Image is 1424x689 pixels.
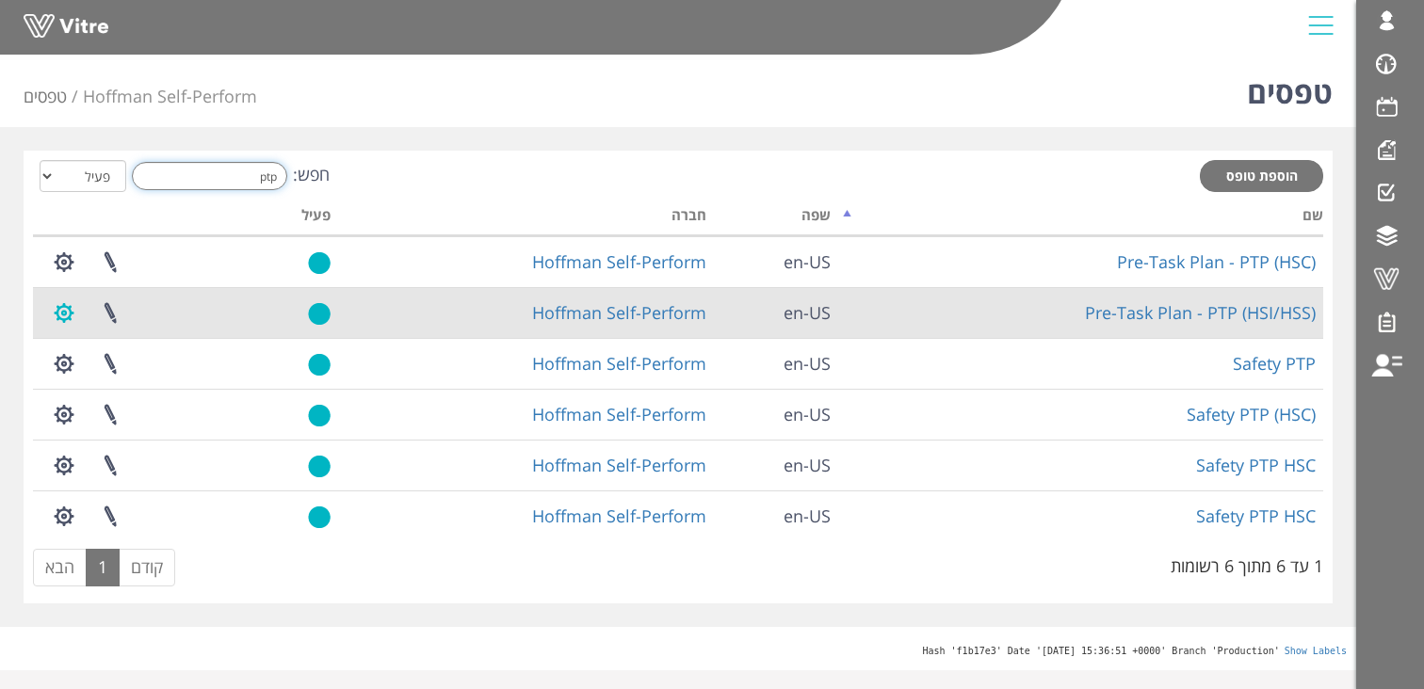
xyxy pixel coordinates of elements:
[119,549,175,586] a: קודם
[532,454,706,476] a: Hoffman Self-Perform
[1196,454,1316,476] a: Safety PTP HSC
[24,85,83,109] li: טפסים
[1247,47,1333,127] h1: טפסים
[308,505,331,529] img: yes
[33,549,87,586] a: הבא
[714,338,837,389] td: en-US
[838,200,1324,236] th: שם: activate to sort column descending
[86,549,120,586] a: 1
[1085,301,1316,324] a: Pre-Task Plan - PTP (HSI/HSS)
[308,353,331,377] img: yes
[714,287,837,338] td: en-US
[308,455,331,478] img: yes
[922,646,1279,656] span: Hash 'f1b17e3' Date '[DATE] 15:36:51 +0000' Branch 'Production'
[714,236,837,287] td: en-US
[249,200,338,236] th: פעיל
[1196,505,1316,527] a: Safety PTP HSC
[532,352,706,375] a: Hoffman Self-Perform
[714,389,837,440] td: en-US
[338,200,714,236] th: חברה
[714,490,837,541] td: en-US
[532,301,706,324] a: Hoffman Self-Perform
[1200,160,1323,192] a: הוספת טופס
[1226,167,1298,184] span: הוספת טופס
[532,403,706,425] a: Hoffman Self-Perform
[132,162,287,190] input: חפש:
[532,505,706,527] a: Hoffman Self-Perform
[714,440,837,490] td: en-US
[1117,250,1316,273] a: Pre-Task Plan - PTP (HSC)
[1187,403,1316,425] a: Safety PTP (HSC)
[1285,646,1347,656] a: Show Labels
[308,251,331,275] img: yes
[1233,352,1316,375] a: Safety PTP
[1171,547,1323,579] div: 1 עד 6 מתוך 6 רשומות
[714,200,837,236] th: שפה
[308,404,331,427] img: yes
[126,162,330,190] label: חפש:
[308,302,331,326] img: yes
[532,250,706,273] a: Hoffman Self-Perform
[83,85,257,107] a: Hoffman Self-Perform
